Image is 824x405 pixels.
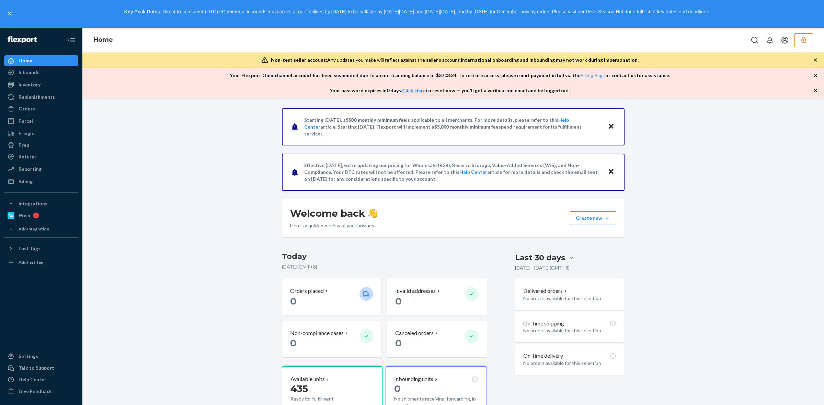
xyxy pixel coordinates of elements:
[459,169,487,175] a: Help Center
[4,198,78,209] button: Integrations
[4,374,78,385] a: Help Center
[4,224,78,235] a: Add Integration
[282,263,487,270] p: [DATE] ( GMT+8 )
[290,337,297,349] span: 0
[8,36,37,43] img: Flexport logo
[4,55,78,66] a: Home
[19,118,33,124] div: Parcel
[230,72,670,79] p: Your Flexport Omnichannel account has been suspended due to an outstanding balance of $ 3703.34 ....
[4,176,78,187] a: Billing
[395,337,402,349] span: 0
[93,36,113,44] a: Home
[304,162,601,182] p: Effective [DATE], we're updating our pricing for Wholesale (B2B), Reserve Storage, Value-Added Se...
[4,351,78,362] a: Settings
[19,353,38,360] div: Settings
[290,287,324,295] p: Orders placed
[607,122,616,132] button: Close
[515,252,565,263] div: Last 30 days
[515,264,570,271] p: [DATE] - [DATE] ( GMT+8 )
[290,375,325,383] p: Available units
[304,117,601,137] p: Starting [DATE], a is applicable to all merchants. For more details, please refer to this article...
[282,279,381,315] button: Orders placed 0
[4,116,78,127] a: Parcel
[387,321,487,358] button: Canceled orders 0
[395,287,436,295] p: Invalid addresses
[4,140,78,151] a: Prep
[19,376,46,383] div: Help Center
[523,287,568,295] button: Delivered orders
[290,222,378,229] p: Here’s a quick overview of your business
[19,245,41,252] div: Fast Tags
[19,105,35,112] div: Orders
[6,10,13,17] button: close,
[4,243,78,254] button: Fast Tags
[4,103,78,114] a: Orders
[523,360,616,367] p: No orders available for this selection
[19,94,55,100] div: Replenishments
[19,81,41,88] div: Inventory
[402,87,426,93] a: Click Here
[552,9,710,14] a: Please visit our Peak Season Hub for a full list of key dates and deadlines.
[523,295,616,302] p: No orders available for this selection
[271,57,639,63] div: Any updates you make will reflect against the seller's account.
[290,395,354,402] p: Ready for fulfillment
[570,211,616,225] button: Create new
[19,178,33,185] div: Billing
[330,87,570,94] p: Your password expires in 0 days . to reset now — you'll get a verification email and be logged out.
[16,6,818,18] p: : Direct-to-consumer (DTC) eCommerce inbounds must arrive at our facilities by [DATE] to be sella...
[4,164,78,175] a: Reporting
[395,329,434,337] p: Canceled orders
[19,166,42,172] div: Reporting
[19,200,47,207] div: Integrations
[523,327,616,334] p: No orders available for this selection
[748,33,762,47] button: Open Search Box
[394,375,433,383] p: Inbounding units
[346,117,406,123] span: $500 monthly minimum fee
[4,362,78,373] button: Talk to Support
[304,117,569,130] a: Help Center
[282,321,381,358] button: Non-compliance cases 0
[88,30,118,50] ol: breadcrumbs
[780,384,817,402] iframe: Opens a widget where you can chat to one of our agents
[4,257,78,268] a: Add Fast Tag
[387,279,487,315] button: Invalid addresses 0
[394,383,401,394] span: 0
[523,352,563,360] p: On-time delivery
[763,33,777,47] button: Open notifications
[4,210,78,221] a: Wish
[124,9,160,14] strong: Key Peak Dates
[4,92,78,103] a: Replenishments
[607,167,616,177] button: Close
[4,128,78,139] a: Freight
[19,142,29,148] div: Prep
[395,295,402,307] span: 0
[4,67,78,78] a: Inbounds
[19,226,49,232] div: Add Integration
[4,386,78,397] button: Give Feedback
[19,130,35,137] div: Freight
[290,295,297,307] span: 0
[19,153,37,160] div: Returns
[4,79,78,90] a: Inventory
[523,320,564,327] p: On-time shipping
[19,365,54,371] div: Talk to Support
[271,57,327,63] span: Non-test seller account:
[581,72,605,78] a: Billing Page
[19,69,39,76] div: Inbounds
[19,259,43,265] div: Add Fast Tag
[434,124,499,130] span: $5,000 monthly minimum fee
[368,209,378,218] img: hand-wave emoji
[778,33,792,47] button: Open account menu
[290,383,308,394] span: 435
[19,388,52,395] div: Give Feedback
[461,57,639,63] span: International onboarding and inbounding may not work during impersonation.
[19,212,30,219] div: Wish
[290,207,378,219] h1: Welcome back
[4,151,78,162] a: Returns
[290,329,344,337] p: Non-compliance cases
[65,33,78,47] button: Close Navigation
[282,251,487,262] h3: Today
[19,57,32,64] div: Home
